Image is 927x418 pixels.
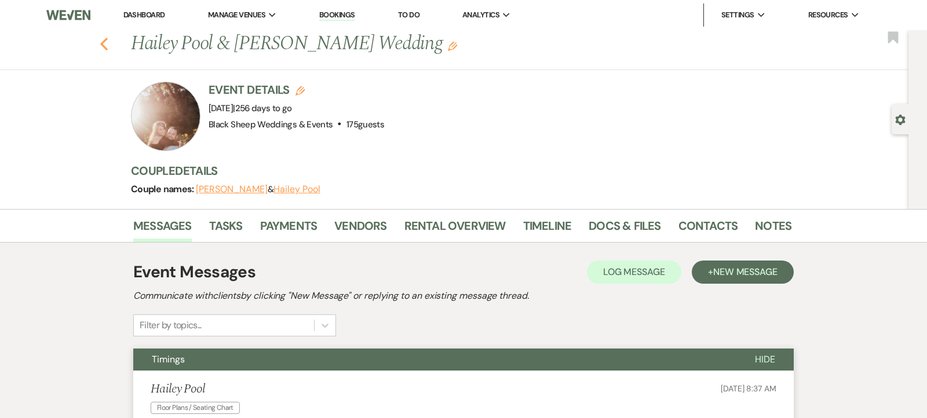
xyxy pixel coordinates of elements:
span: Log Message [603,266,665,278]
button: Hailey Pool [273,185,320,194]
img: Weven Logo [46,3,90,27]
span: Floor Plans / Seating Chart [151,402,240,414]
a: Vendors [334,217,386,242]
button: Timings [133,349,736,371]
h3: Couple Details [131,163,780,179]
span: [DATE] [209,102,292,114]
span: 256 days to go [235,102,292,114]
button: Hide [736,349,794,371]
h1: Hailey Pool & [PERSON_NAME] Wedding [131,30,650,58]
button: Edit [448,41,457,51]
span: [DATE] 8:37 AM [721,383,776,394]
button: Open lead details [895,113,906,124]
span: Black Sheep Weddings & Events [209,119,333,130]
span: Manage Venues [208,9,265,21]
span: Settings [721,9,754,21]
span: & [196,184,320,195]
a: Messages [133,217,192,242]
span: Timings [152,353,185,365]
button: [PERSON_NAME] [196,185,268,194]
div: Filter by topics... [140,318,202,332]
a: Contacts [678,217,738,242]
h1: Event Messages [133,260,256,284]
a: Notes [755,217,791,242]
a: Tasks [209,217,243,242]
a: Rental Overview [404,217,506,242]
button: Log Message [587,261,681,284]
a: Bookings [319,10,355,21]
a: Timeline [523,217,572,242]
a: To Do [398,10,419,20]
a: Dashboard [123,10,165,20]
span: Analytics [462,9,499,21]
a: Docs & Files [589,217,660,242]
span: Hide [755,353,775,365]
span: New Message [713,266,778,278]
h3: Event Details [209,82,384,98]
span: Resources [808,9,848,21]
span: | [233,102,291,114]
a: Payments [260,217,317,242]
button: +New Message [692,261,794,284]
h5: Hailey Pool [151,382,246,397]
h2: Communicate with clients by clicking "New Message" or replying to an existing message thread. [133,289,794,303]
span: 175 guests [346,119,384,130]
span: Couple names: [131,183,196,195]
